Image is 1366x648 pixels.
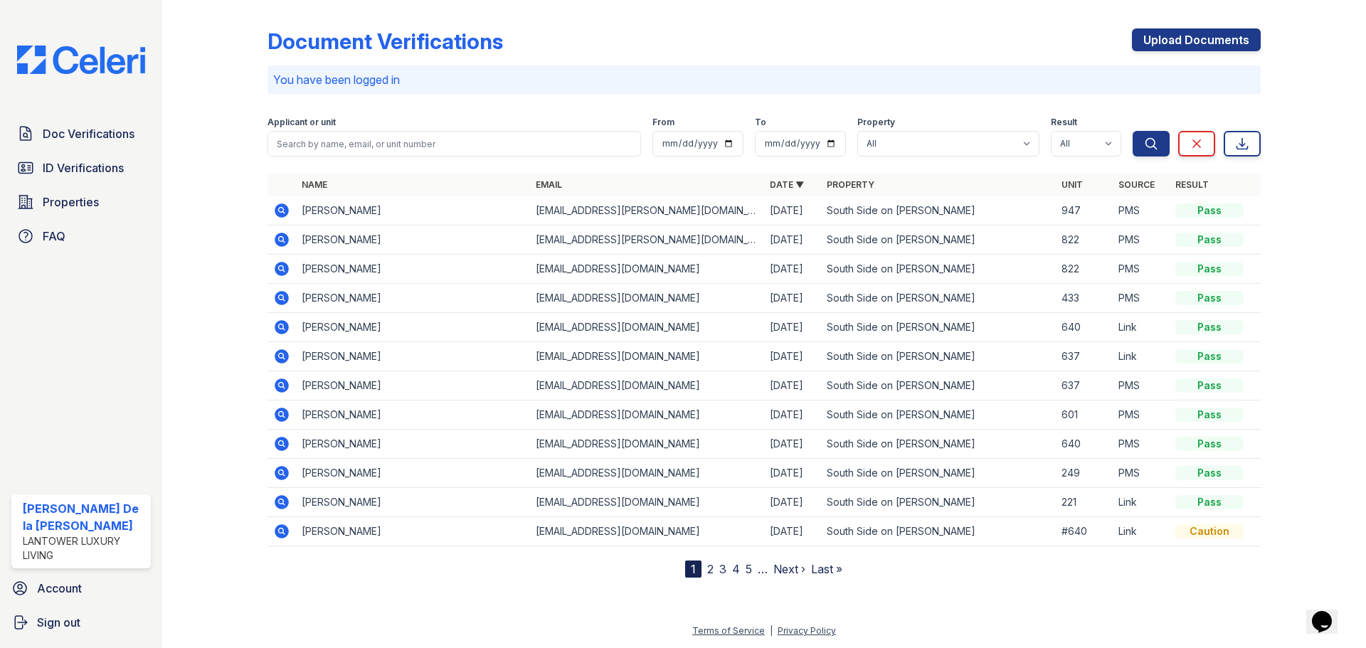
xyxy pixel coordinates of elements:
[268,117,336,128] label: Applicant or unit
[764,313,821,342] td: [DATE]
[821,400,1055,430] td: South Side on [PERSON_NAME]
[23,534,145,563] div: Lantower Luxury Living
[1056,284,1113,313] td: 433
[821,196,1055,225] td: South Side on [PERSON_NAME]
[1175,437,1244,451] div: Pass
[821,488,1055,517] td: South Side on [PERSON_NAME]
[758,561,768,578] span: …
[1113,196,1170,225] td: PMS
[1056,371,1113,400] td: 637
[685,561,701,578] div: 1
[6,608,157,637] a: Sign out
[1175,466,1244,480] div: Pass
[1175,408,1244,422] div: Pass
[530,371,764,400] td: [EMAIL_ADDRESS][DOMAIN_NAME]
[764,371,821,400] td: [DATE]
[821,371,1055,400] td: South Side on [PERSON_NAME]
[1056,459,1113,488] td: 249
[536,179,562,190] a: Email
[1113,517,1170,546] td: Link
[811,562,842,576] a: Last »
[296,284,530,313] td: [PERSON_NAME]
[530,400,764,430] td: [EMAIL_ADDRESS][DOMAIN_NAME]
[296,371,530,400] td: [PERSON_NAME]
[764,517,821,546] td: [DATE]
[530,225,764,255] td: [EMAIL_ADDRESS][PERSON_NAME][DOMAIN_NAME]
[1113,371,1170,400] td: PMS
[11,154,151,182] a: ID Verifications
[764,342,821,371] td: [DATE]
[43,193,99,211] span: Properties
[770,179,804,190] a: Date ▼
[273,71,1255,88] p: You have been logged in
[1118,179,1155,190] a: Source
[1113,342,1170,371] td: Link
[821,517,1055,546] td: South Side on [PERSON_NAME]
[1175,179,1209,190] a: Result
[764,284,821,313] td: [DATE]
[530,342,764,371] td: [EMAIL_ADDRESS][DOMAIN_NAME]
[1056,430,1113,459] td: 640
[296,488,530,517] td: [PERSON_NAME]
[530,313,764,342] td: [EMAIL_ADDRESS][DOMAIN_NAME]
[764,400,821,430] td: [DATE]
[296,255,530,284] td: [PERSON_NAME]
[707,562,714,576] a: 2
[764,430,821,459] td: [DATE]
[6,574,157,602] a: Account
[746,562,752,576] a: 5
[1175,320,1244,334] div: Pass
[719,562,726,576] a: 3
[530,196,764,225] td: [EMAIL_ADDRESS][PERSON_NAME][DOMAIN_NAME]
[11,222,151,250] a: FAQ
[1056,488,1113,517] td: 221
[1175,262,1244,276] div: Pass
[1175,378,1244,393] div: Pass
[770,625,773,636] div: |
[268,28,503,54] div: Document Verifications
[1056,400,1113,430] td: 601
[530,255,764,284] td: [EMAIL_ADDRESS][DOMAIN_NAME]
[43,125,134,142] span: Doc Verifications
[1113,225,1170,255] td: PMS
[821,313,1055,342] td: South Side on [PERSON_NAME]
[1113,284,1170,313] td: PMS
[692,625,765,636] a: Terms of Service
[296,313,530,342] td: [PERSON_NAME]
[1056,255,1113,284] td: 822
[732,562,740,576] a: 4
[821,459,1055,488] td: South Side on [PERSON_NAME]
[821,225,1055,255] td: South Side on [PERSON_NAME]
[764,488,821,517] td: [DATE]
[1175,233,1244,247] div: Pass
[6,46,157,74] img: CE_Logo_Blue-a8612792a0a2168367f1c8372b55b34899dd931a85d93a1a3d3e32e68fde9ad4.png
[11,188,151,216] a: Properties
[821,342,1055,371] td: South Side on [PERSON_NAME]
[1132,28,1261,51] a: Upload Documents
[1056,196,1113,225] td: 947
[1113,255,1170,284] td: PMS
[764,225,821,255] td: [DATE]
[43,228,65,245] span: FAQ
[778,625,836,636] a: Privacy Policy
[773,562,805,576] a: Next ›
[1175,524,1244,538] div: Caution
[296,459,530,488] td: [PERSON_NAME]
[857,117,895,128] label: Property
[296,342,530,371] td: [PERSON_NAME]
[1306,591,1352,634] iframe: chat widget
[1051,117,1077,128] label: Result
[1175,291,1244,305] div: Pass
[530,284,764,313] td: [EMAIL_ADDRESS][DOMAIN_NAME]
[1061,179,1083,190] a: Unit
[296,430,530,459] td: [PERSON_NAME]
[1056,313,1113,342] td: 640
[821,430,1055,459] td: South Side on [PERSON_NAME]
[37,580,82,597] span: Account
[37,614,80,631] span: Sign out
[23,500,145,534] div: [PERSON_NAME] De la [PERSON_NAME]
[530,430,764,459] td: [EMAIL_ADDRESS][DOMAIN_NAME]
[1175,495,1244,509] div: Pass
[755,117,766,128] label: To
